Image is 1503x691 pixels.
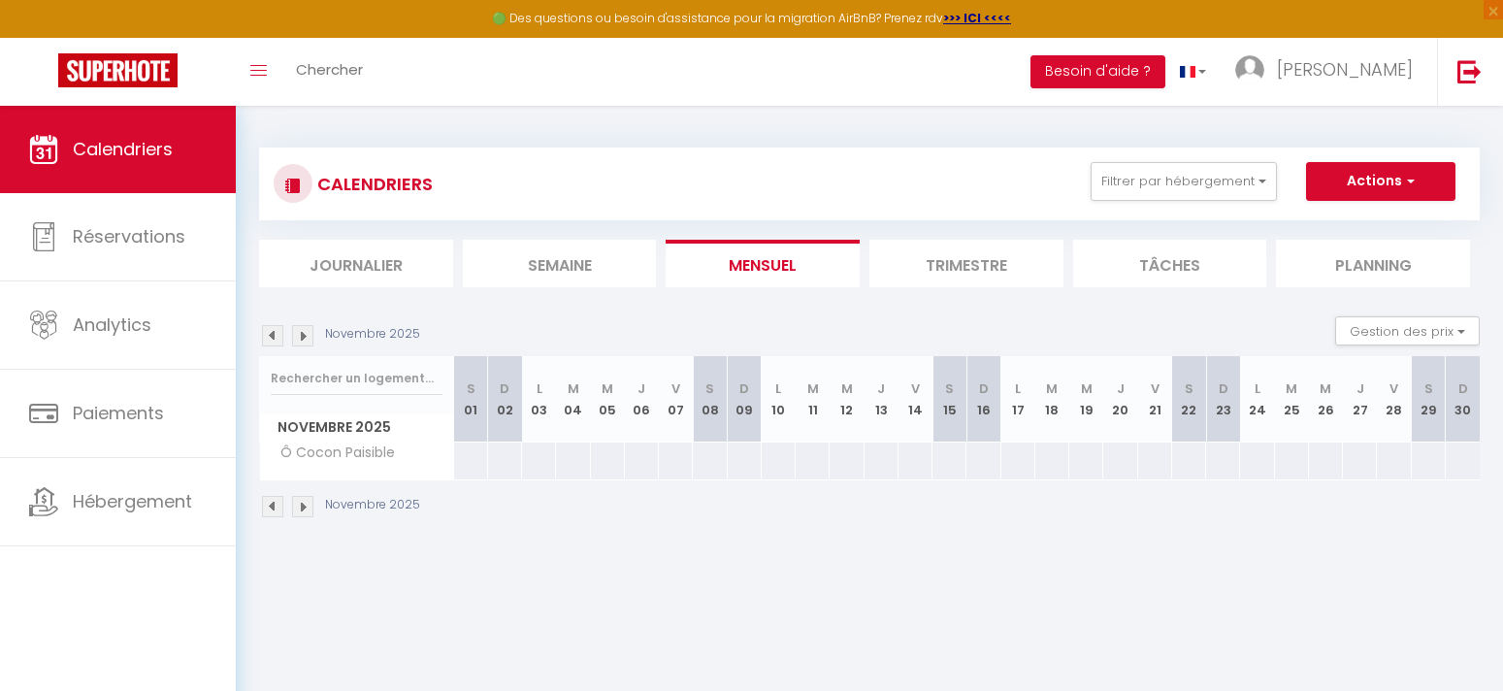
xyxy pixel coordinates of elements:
[728,356,762,443] th: 09
[537,379,542,398] abbr: L
[463,240,657,287] li: Semaine
[1206,356,1240,443] th: 23
[1309,356,1343,443] th: 26
[73,137,173,161] span: Calendriers
[1221,38,1437,106] a: ... [PERSON_NAME]
[325,496,420,514] p: Novembre 2025
[1446,356,1480,443] th: 30
[1235,55,1264,84] img: ...
[312,162,433,206] h3: CALENDRIERS
[966,356,1000,443] th: 16
[325,325,420,344] p: Novembre 2025
[945,379,954,398] abbr: S
[1185,379,1193,398] abbr: S
[877,379,885,398] abbr: J
[591,356,625,443] th: 05
[568,379,579,398] abbr: M
[1389,379,1398,398] abbr: V
[1138,356,1172,443] th: 21
[1320,379,1331,398] abbr: M
[73,489,192,513] span: Hébergement
[1276,240,1470,287] li: Planning
[522,356,556,443] th: 03
[807,379,819,398] abbr: M
[1286,379,1297,398] abbr: M
[775,379,781,398] abbr: L
[625,356,659,443] th: 06
[1255,379,1260,398] abbr: L
[1001,356,1035,443] th: 17
[500,379,509,398] abbr: D
[1117,379,1125,398] abbr: J
[263,443,400,464] span: Ô Cocon Paisible
[556,356,590,443] th: 04
[762,356,796,443] th: 10
[659,356,693,443] th: 07
[454,356,488,443] th: 01
[1091,162,1277,201] button: Filtrer par hébergement
[979,379,989,398] abbr: D
[1457,59,1482,83] img: logout
[281,38,377,106] a: Chercher
[1277,57,1413,82] span: [PERSON_NAME]
[296,59,363,80] span: Chercher
[911,379,920,398] abbr: V
[1069,356,1103,443] th: 19
[259,240,453,287] li: Journalier
[1275,356,1309,443] th: 25
[1424,379,1433,398] abbr: S
[899,356,932,443] th: 14
[1046,379,1058,398] abbr: M
[1172,356,1206,443] th: 22
[467,379,475,398] abbr: S
[841,379,853,398] abbr: M
[1377,356,1411,443] th: 28
[1035,356,1069,443] th: 18
[705,379,714,398] abbr: S
[1151,379,1160,398] abbr: V
[830,356,864,443] th: 12
[865,356,899,443] th: 13
[1356,379,1364,398] abbr: J
[943,10,1011,26] a: >>> ICI <<<<
[1030,55,1165,88] button: Besoin d'aide ?
[1458,379,1468,398] abbr: D
[932,356,966,443] th: 15
[671,379,680,398] abbr: V
[260,413,453,442] span: Novembre 2025
[271,361,442,396] input: Rechercher un logement...
[488,356,522,443] th: 02
[73,313,151,337] span: Analytics
[1240,356,1274,443] th: 24
[1219,379,1228,398] abbr: D
[1015,379,1021,398] abbr: L
[637,379,645,398] abbr: J
[1073,240,1267,287] li: Tâches
[1081,379,1093,398] abbr: M
[1335,316,1480,345] button: Gestion des prix
[73,224,185,248] span: Réservations
[602,379,613,398] abbr: M
[58,53,178,87] img: Super Booking
[739,379,749,398] abbr: D
[1343,356,1377,443] th: 27
[666,240,860,287] li: Mensuel
[869,240,1063,287] li: Trimestre
[693,356,727,443] th: 08
[1103,356,1137,443] th: 20
[796,356,830,443] th: 11
[1306,162,1455,201] button: Actions
[1412,356,1446,443] th: 29
[73,401,164,425] span: Paiements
